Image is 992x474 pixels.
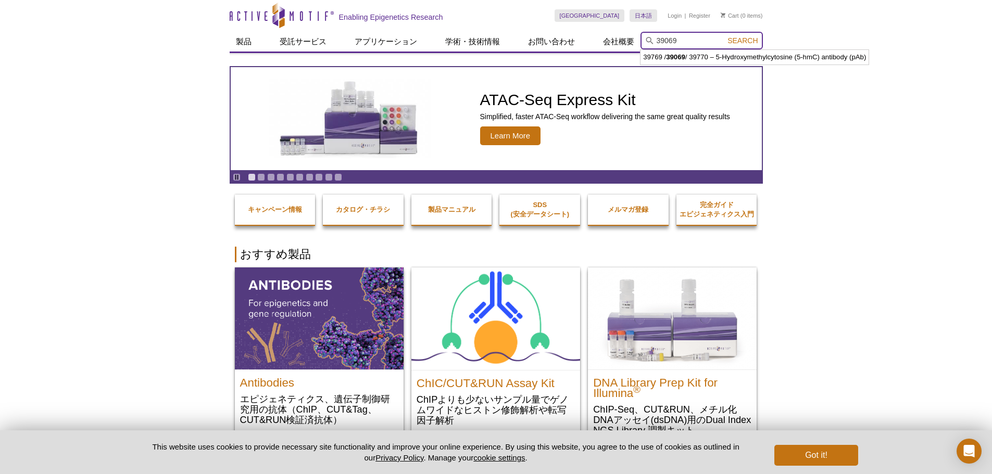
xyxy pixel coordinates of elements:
[428,206,475,213] strong: 製品マニュアル
[480,92,730,108] h2: ATAC-Seq Express Kit
[685,9,686,22] li: |
[417,394,575,426] p: ChIPよりも少ないサンプル量でゲノムワイドなヒストン修飾解析や転写因子解析
[417,373,575,389] h2: ChIC/CUT&RUN Assay Kit
[248,173,256,181] a: Go to slide 1
[641,32,763,49] input: Keyword, Cat. No.
[555,9,625,22] a: [GEOGRAPHIC_DATA]
[296,173,304,181] a: Go to slide 6
[676,190,757,229] a: 完全ガイドエピジェネティクス入門
[235,247,758,262] h2: おすすめ製品
[235,267,404,435] a: All Antibodies Antibodies エピジェネティクス、遺伝子制御研究用の抗体（ChIP、CUT&Tag、CUT&RUN検証済抗体）
[593,404,751,435] p: ChIP-Seq、CUT&RUN、メチル化DNAアッセイ(dsDNA)用のDual Index NGS Library 調製キット
[233,173,241,181] a: Toggle autoplay
[510,201,569,218] strong: SDS (安全データシート)
[721,9,763,22] li: (0 items)
[230,32,258,52] a: 製品
[724,36,761,45] button: Search
[499,190,580,229] a: SDS(安全データシート)
[588,195,669,225] a: メルマガ登録
[375,453,423,462] a: Privacy Policy
[480,112,730,121] p: Simplified, faster ATAC-Seq workflow delivering the same great quality results
[522,32,581,52] a: お問い合わせ
[134,441,758,463] p: This website uses cookies to provide necessary site functionality and improve your online experie...
[240,393,398,425] p: エピジェネティクス、遺伝子制御研究用の抗体（ChIP、CUT&Tag、CUT&RUN検証済抗体）
[323,195,404,225] a: カタログ・チラシ
[348,32,423,52] a: アプリケーション
[957,439,982,464] div: Open Intercom Messenger
[668,12,682,19] a: Login
[641,50,869,65] li: 39769 / / 39770 – 5-Hydroxymethylcytosine (5-hmC) antibody (pAb)
[774,445,858,466] button: Got it!
[608,206,648,213] strong: メルマガ登録
[273,32,333,52] a: 受託サービス
[267,173,275,181] a: Go to slide 3
[588,267,757,369] img: DNA Library Prep Kit for Illumina
[588,267,757,446] a: DNA Library Prep Kit for Illumina DNA Library Prep Kit for Illumina® ChIP-Seq、CUT&RUN、メチル化DNAアッセイ...
[339,12,443,22] h2: Enabling Epigenetics Research
[633,384,641,395] sup: ®
[480,126,541,145] span: Learn More
[235,267,404,369] img: All Antibodies
[240,373,398,388] h2: Antibodies
[473,453,525,462] button: cookie settings
[257,173,265,181] a: Go to slide 2
[411,267,580,436] a: ChIC/CUT&RUN Assay Kit ChIC/CUT&RUN Assay Kit ChIPよりも少ないサンプル量でゲノムワイドなヒストン修飾解析や転写因子解析
[721,12,739,19] a: Cart
[680,201,754,218] strong: 完全ガイド エピジェネティクス入門
[248,206,302,213] strong: キャンペーン情報
[630,9,657,22] a: 日本語
[727,36,758,45] span: Search
[597,32,641,52] a: 会社概要
[721,12,725,18] img: Your Cart
[315,173,323,181] a: Go to slide 8
[689,12,710,19] a: Register
[286,173,294,181] a: Go to slide 5
[336,206,390,213] strong: カタログ・チラシ
[277,173,284,181] a: Go to slide 4
[231,67,762,170] article: ATAC-Seq Express Kit
[593,373,751,399] h2: DNA Library Prep Kit for Illumina
[325,173,333,181] a: Go to slide 9
[439,32,506,52] a: 学術・技術情報
[306,173,313,181] a: Go to slide 7
[334,173,342,181] a: Go to slide 10
[411,267,580,370] img: ChIC/CUT&RUN Assay Kit
[264,79,436,158] img: ATAC-Seq Express Kit
[231,67,762,170] a: ATAC-Seq Express Kit ATAC-Seq Express Kit Simplified, faster ATAC-Seq workflow delivering the sam...
[411,195,492,225] a: 製品マニュアル
[666,53,685,61] strong: 39069
[235,195,316,225] a: キャンペーン情報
